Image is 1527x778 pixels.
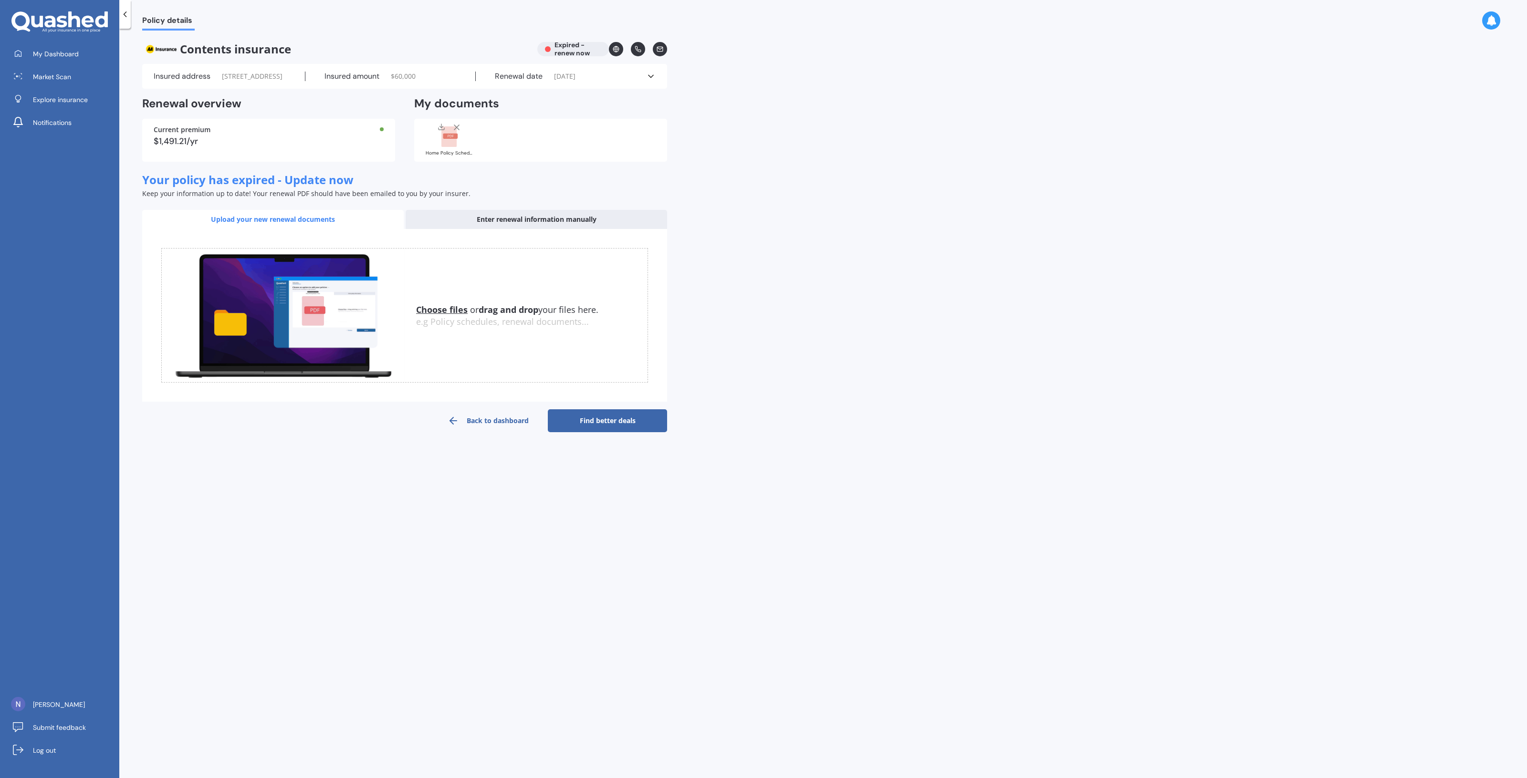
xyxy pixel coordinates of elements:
[7,44,119,63] a: My Dashboard
[33,118,72,127] span: Notifications
[7,90,119,109] a: Explore insurance
[154,137,384,145] div: $1,491.21/yr
[7,741,119,760] a: Log out
[416,304,598,315] span: or your files here.
[142,189,471,198] span: Keep your information up to date! Your renewal PDF should have been emailed to you by your insurer.
[406,210,667,229] div: Enter renewal information manually
[324,72,379,81] label: Insured amount
[554,72,575,81] span: [DATE]
[142,96,395,111] h2: Renewal overview
[154,72,210,81] label: Insured address
[33,49,79,59] span: My Dashboard
[33,95,88,104] span: Explore insurance
[33,72,71,82] span: Market Scan
[162,249,405,383] img: upload.de96410c8ce839c3fdd5.gif
[154,126,384,133] div: Current premium
[391,72,416,81] span: $ 60,000
[142,172,354,187] span: Your policy has expired - Update now
[426,151,473,156] div: Home Policy Schedule AHM028073499.pdf
[416,317,648,327] div: e.g Policy schedules, renewal documents...
[7,67,119,86] a: Market Scan
[7,113,119,132] a: Notifications
[142,42,180,56] img: AA.webp
[142,16,195,29] span: Policy details
[142,42,530,56] span: Contents insurance
[416,304,468,315] u: Choose files
[7,718,119,737] a: Submit feedback
[495,72,543,81] label: Renewal date
[33,746,56,755] span: Log out
[33,723,86,732] span: Submit feedback
[7,695,119,714] a: [PERSON_NAME]
[222,72,282,81] span: [STREET_ADDRESS]
[479,304,538,315] b: drag and drop
[414,96,499,111] h2: My documents
[142,210,404,229] div: Upload your new renewal documents
[548,409,667,432] a: Find better deals
[33,700,85,709] span: [PERSON_NAME]
[429,409,548,432] a: Back to dashboard
[11,697,25,711] img: ALm5wu19WwsLQCFtwFZeciLWC4U_wr9SVvJ3yAnkmQJS=s96-c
